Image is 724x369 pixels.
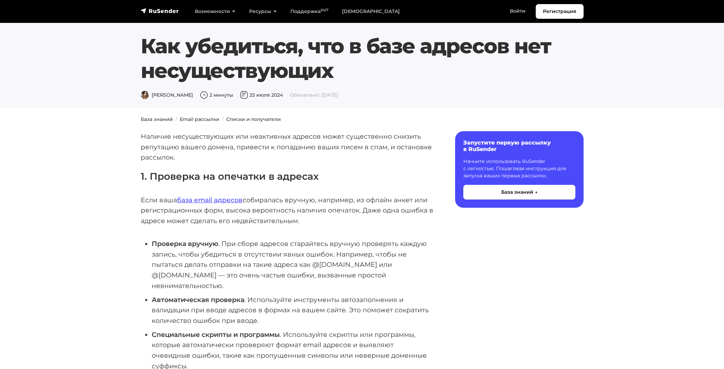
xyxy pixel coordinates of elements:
[503,4,532,18] a: Войти
[152,295,433,326] li: . Используйте инструменты автозаполнения и валидации при вводе адресов в формах на вашем сайте. Э...
[240,91,248,99] img: Дата публикации
[284,4,335,18] a: Поддержка24/7
[463,158,575,179] p: Начните использовать RuSender с легкостью. Пошаговая инструкция для запуска ваших первых рассылок.
[177,196,243,204] a: база email адресов
[242,4,284,18] a: Ресурсы
[137,116,588,123] nav: breadcrumb
[180,116,219,122] a: Email рассылки
[200,92,233,98] span: 2 минуты
[141,116,173,122] a: База знаний
[141,8,179,14] img: RuSender
[188,4,242,18] a: Возможности
[152,240,218,248] strong: Проверка вручную
[536,4,584,19] a: Регистрация
[141,170,319,182] strong: 1. Проверка на опечатки в адресах
[141,92,193,98] span: [PERSON_NAME]
[152,296,244,304] strong: Автоматическая проверка
[152,238,433,291] li: . При сборе адресов старайтесь вручную проверять каждую запись, чтобы убедиться в отсутствии явны...
[226,116,281,122] a: Списки и получатели
[455,131,584,208] a: Запустите первую рассылку в RuSender Начните использовать RuSender с легкостью. Пошаговая инструк...
[240,92,283,98] span: 25 июля 2024
[463,185,575,200] button: База знаний →
[141,195,433,226] p: Если ваша собиралась вручную, например, из офлайн анкет или регистрационных форм, высока вероятно...
[335,4,407,18] a: [DEMOGRAPHIC_DATA]
[200,91,208,99] img: Время чтения
[290,92,338,98] span: Обновлено: [DATE]
[463,139,575,152] h6: Запустите первую рассылку в RuSender
[141,131,433,163] p: Наличие несуществующих или неактивных адресов может существенно снизить репутацию вашего домена, ...
[141,34,584,83] h1: Как убедиться, что в базе адресов нет несуществующих
[152,330,280,339] strong: Специальные скрипты и программы
[320,8,328,12] sup: 24/7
